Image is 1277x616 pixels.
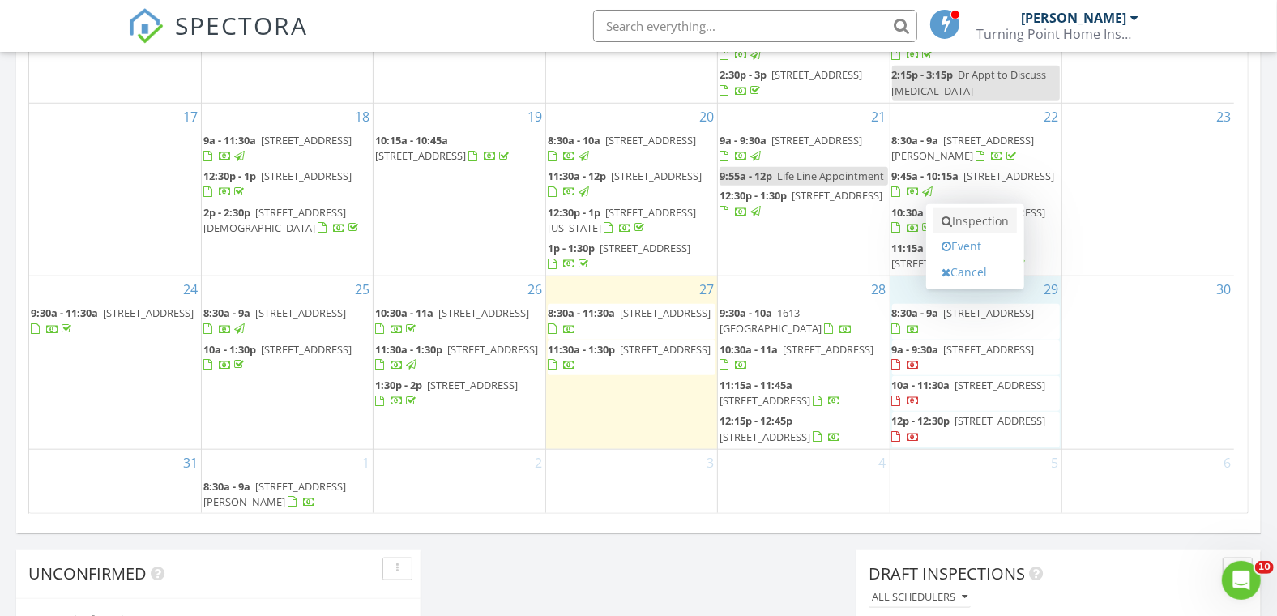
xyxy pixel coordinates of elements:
[203,340,371,375] a: 10a - 1:30p [STREET_ADDRESS]
[933,233,1017,259] a: Event
[203,479,346,509] a: 8:30a - 9a [STREET_ADDRESS][PERSON_NAME]
[892,342,939,357] span: 9a - 9:30a
[203,133,352,163] a: 9a - 11:30a [STREET_ADDRESS]
[720,67,862,97] a: 2:30p - 3p [STREET_ADDRESS]
[548,241,690,271] a: 1p - 1:30p [STREET_ADDRESS]
[605,133,696,148] span: [STREET_ADDRESS]
[1220,450,1234,476] a: Go to September 6, 2025
[201,276,373,449] td: Go to August 25, 2025
[375,378,518,408] a: 1:30p - 2p [STREET_ADDRESS]
[201,103,373,276] td: Go to August 18, 2025
[375,131,543,166] a: 10:15a - 10:45a [STREET_ADDRESS]
[203,169,256,183] span: 12:30p - 1p
[720,304,887,339] a: 9:30a - 10a 1613 [GEOGRAPHIC_DATA]
[892,376,1060,411] a: 10a - 11:30a [STREET_ADDRESS]
[718,276,890,449] td: Go to August 28, 2025
[375,306,433,320] span: 10:30a - 11a
[180,276,201,302] a: Go to August 24, 2025
[720,188,787,203] span: 12:30p - 1:30p
[175,8,308,42] span: SPECTORA
[375,133,448,148] span: 10:15a - 10:45a
[1048,450,1061,476] a: Go to September 5, 2025
[892,203,1060,238] a: 10:30a - 11a [STREET_ADDRESS]
[352,104,373,130] a: Go to August 18, 2025
[696,276,717,302] a: Go to August 27, 2025
[203,167,371,202] a: 12:30p - 1p [STREET_ADDRESS]
[203,306,250,320] span: 8:30a - 9a
[524,276,545,302] a: Go to August 26, 2025
[1040,276,1061,302] a: Go to August 29, 2025
[718,103,890,276] td: Go to August 21, 2025
[1222,561,1261,600] iframe: Intercom live chat
[792,188,882,203] span: [STREET_ADDRESS]
[892,306,1035,336] a: 8:30a - 9a [STREET_ADDRESS]
[720,67,767,82] span: 2:30p - 3p
[720,66,887,101] a: 2:30p - 3p [STREET_ADDRESS]
[892,378,950,392] span: 10a - 11:30a
[720,393,810,408] span: [STREET_ADDRESS]
[892,67,1047,97] span: Dr Appt to Discuss [MEDICAL_DATA]
[103,306,194,320] span: [STREET_ADDRESS]
[1040,104,1061,130] a: Go to August 22, 2025
[548,239,715,274] a: 1p - 1:30p [STREET_ADDRESS]
[718,449,890,514] td: Go to September 4, 2025
[720,32,862,62] a: 1:30p - 2p [STREET_ADDRESS]
[203,133,256,148] span: 9a - 11:30a
[720,188,882,218] a: 12:30p - 1:30p [STREET_ADDRESS]
[427,378,518,392] span: [STREET_ADDRESS]
[203,342,352,372] a: 10a - 1:30p [STREET_ADDRESS]
[201,449,373,514] td: Go to September 1, 2025
[31,304,199,339] a: 9:30a - 11:30a [STREET_ADDRESS]
[375,148,466,163] span: [STREET_ADDRESS]
[593,10,917,42] input: Search everything...
[976,26,1138,42] div: Turning Point Home Inspections
[944,306,1035,320] span: [STREET_ADDRESS]
[892,340,1060,375] a: 9a - 9:30a [STREET_ADDRESS]
[892,241,965,255] span: 11:15a - 11:45a
[720,413,841,443] a: 12:15p - 12:45p [STREET_ADDRESS]
[892,413,1046,443] a: 12p - 12:30p [STREET_ADDRESS]
[892,133,1035,163] span: [STREET_ADDRESS][PERSON_NAME]
[548,169,606,183] span: 11:30a - 12p
[524,104,545,130] a: Go to August 19, 2025
[548,167,715,202] a: 11:30a - 12p [STREET_ADDRESS]
[532,450,545,476] a: Go to September 2, 2025
[892,167,1060,202] a: 9:45a - 10:15a [STREET_ADDRESS]
[892,205,950,220] span: 10:30a - 11a
[955,205,1046,220] span: [STREET_ADDRESS]
[620,342,711,357] span: [STREET_ADDRESS]
[771,133,862,148] span: [STREET_ADDRESS]
[720,340,887,375] a: 10:30a - 11a [STREET_ADDRESS]
[545,103,717,276] td: Go to August 20, 2025
[720,169,772,183] span: 9:55a - 12p
[720,378,792,392] span: 11:15a - 11:45a
[203,304,371,339] a: 8:30a - 9a [STREET_ADDRESS]
[892,239,1060,274] a: 11:15a - 11:45a [STREET_ADDRESS]
[771,67,862,82] span: [STREET_ADDRESS]
[720,186,887,221] a: 12:30p - 1:30p [STREET_ADDRESS]
[892,256,983,271] span: [STREET_ADDRESS]
[783,342,873,357] span: [STREET_ADDRESS]
[892,412,1060,447] a: 12p - 12:30p [STREET_ADDRESS]
[720,133,862,163] a: 9a - 9:30a [STREET_ADDRESS]
[955,378,1046,392] span: [STREET_ADDRESS]
[720,378,841,408] a: 11:15a - 11:45a [STREET_ADDRESS]
[703,450,717,476] a: Go to September 3, 2025
[1213,276,1234,302] a: Go to August 30, 2025
[890,449,1061,514] td: Go to September 5, 2025
[548,304,715,339] a: 8:30a - 11:30a [STREET_ADDRESS]
[374,276,545,449] td: Go to August 26, 2025
[545,276,717,449] td: Go to August 27, 2025
[892,67,954,82] span: 2:15p - 3:15p
[352,276,373,302] a: Go to August 25, 2025
[545,449,717,514] td: Go to September 3, 2025
[955,413,1046,428] span: [STREET_ADDRESS]
[548,133,600,148] span: 8:30a - 10a
[548,169,702,199] a: 11:30a - 12p [STREET_ADDRESS]
[892,241,1029,271] a: 11:15a - 11:45a [STREET_ADDRESS]
[892,169,1055,199] a: 9:45a - 10:15a [STREET_ADDRESS]
[359,450,373,476] a: Go to September 1, 2025
[203,205,346,235] span: [STREET_ADDRESS][DEMOGRAPHIC_DATA]
[869,587,971,609] button: All schedulers
[180,450,201,476] a: Go to August 31, 2025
